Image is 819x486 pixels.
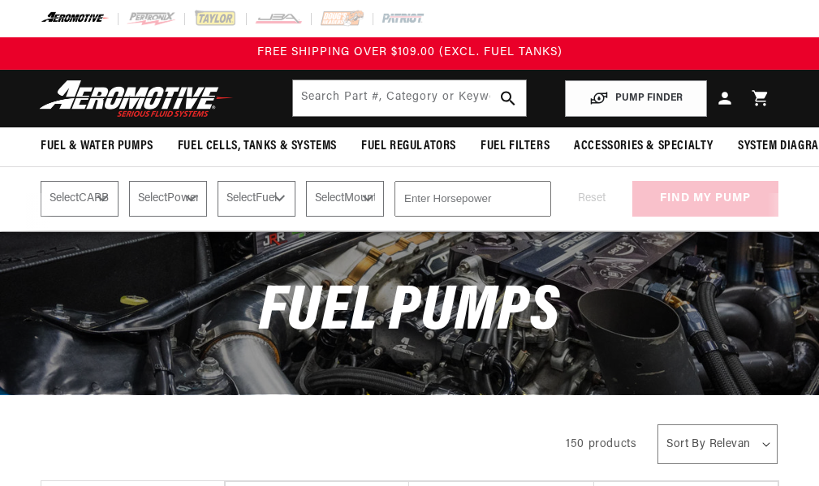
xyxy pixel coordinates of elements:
span: Fuel Cells, Tanks & Systems [178,138,337,155]
img: Aeromotive [35,80,238,118]
button: search button [490,80,526,116]
span: FREE SHIPPING OVER $109.00 (EXCL. FUEL TANKS) [257,46,563,58]
span: Fuel & Water Pumps [41,138,153,155]
select: Mounting [306,181,384,217]
select: Fuel [218,181,295,217]
span: Fuel Filters [481,138,550,155]
span: 150 products [566,438,636,450]
input: Enter Horsepower [394,181,551,217]
span: Fuel Regulators [361,138,456,155]
span: Accessories & Specialty [574,138,713,155]
input: Search by Part Number, Category or Keyword [293,80,527,116]
select: Power Adder [129,181,207,217]
select: CARB or EFI [41,181,119,217]
summary: Fuel Regulators [349,127,468,166]
span: Fuel Pumps [259,281,559,345]
button: PUMP FINDER [565,80,707,117]
summary: Fuel Cells, Tanks & Systems [166,127,349,166]
summary: Fuel & Water Pumps [28,127,166,166]
summary: Accessories & Specialty [562,127,726,166]
summary: Fuel Filters [468,127,562,166]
